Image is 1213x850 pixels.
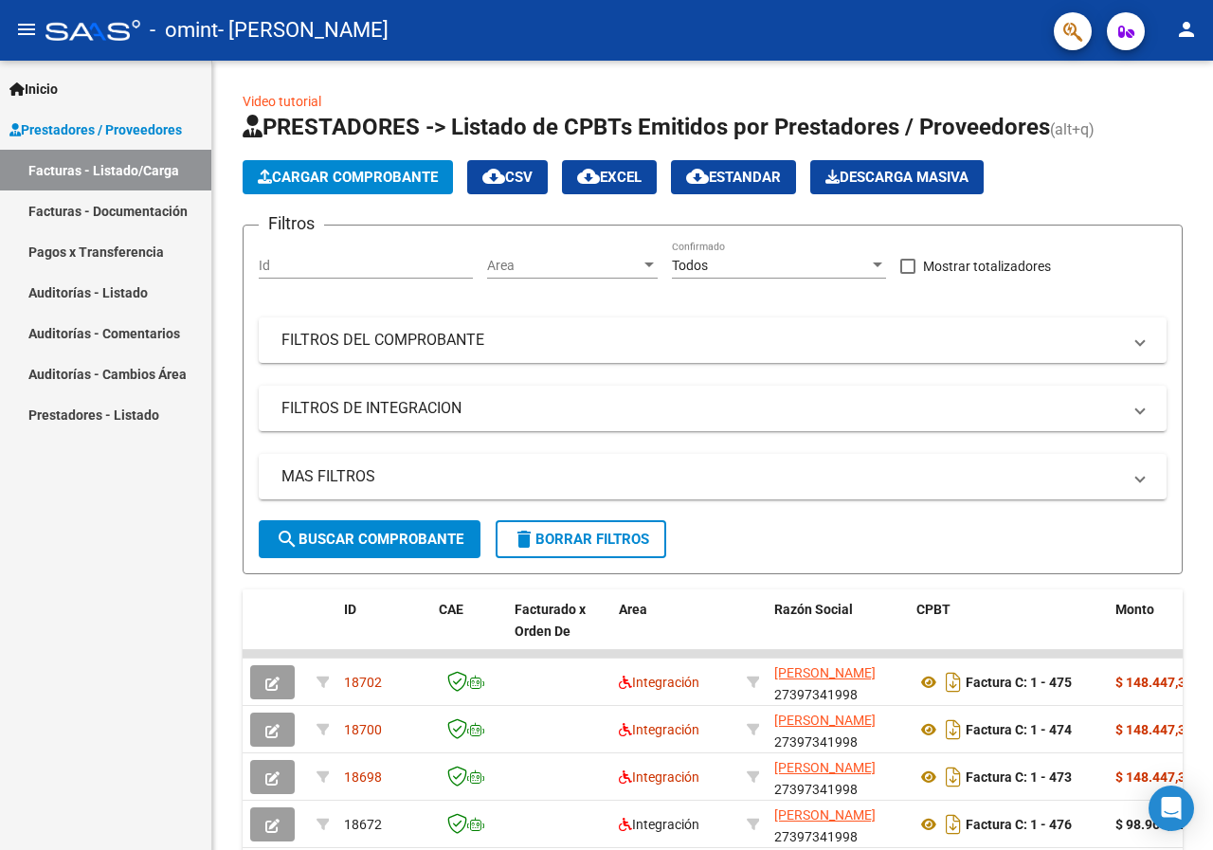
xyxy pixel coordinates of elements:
[774,805,901,844] div: 27397341998
[467,160,548,194] button: CSV
[774,602,853,617] span: Razón Social
[1115,769,1193,785] strong: $ 148.447,32
[619,675,699,690] span: Integración
[344,769,382,785] span: 18698
[671,160,796,194] button: Estandar
[513,531,649,548] span: Borrar Filtros
[243,160,453,194] button: Cargar Comprobante
[774,807,876,823] span: [PERSON_NAME]
[825,169,969,186] span: Descarga Masiva
[281,330,1121,351] mat-panel-title: FILTROS DEL COMPROBANTE
[487,258,641,274] span: Area
[774,710,901,750] div: 27397341998
[966,675,1072,690] strong: Factura C: 1 - 475
[619,769,699,785] span: Integración
[276,531,463,548] span: Buscar Comprobante
[1115,675,1193,690] strong: $ 148.447,32
[344,817,382,832] span: 18672
[258,169,438,186] span: Cargar Comprobante
[9,119,182,140] span: Prestadores / Proveedores
[923,255,1051,278] span: Mostrar totalizadores
[507,589,611,673] datatable-header-cell: Facturado x Orden De
[243,114,1050,140] span: PRESTADORES -> Listado de CPBTs Emitidos por Prestadores / Proveedores
[909,589,1108,673] datatable-header-cell: CPBT
[513,528,535,551] mat-icon: delete
[619,602,647,617] span: Area
[259,317,1167,363] mat-expansion-panel-header: FILTROS DEL COMPROBANTE
[15,18,38,41] mat-icon: menu
[150,9,218,51] span: - omint
[966,722,1072,737] strong: Factura C: 1 - 474
[1175,18,1198,41] mat-icon: person
[767,589,909,673] datatable-header-cell: Razón Social
[577,169,642,186] span: EXCEL
[259,386,1167,431] mat-expansion-panel-header: FILTROS DE INTEGRACION
[431,589,507,673] datatable-header-cell: CAE
[774,757,901,797] div: 27397341998
[941,714,966,745] i: Descargar documento
[344,675,382,690] span: 18702
[774,760,876,775] span: [PERSON_NAME]
[344,722,382,737] span: 18700
[686,169,781,186] span: Estandar
[916,602,950,617] span: CPBT
[966,769,1072,785] strong: Factura C: 1 - 473
[1115,722,1193,737] strong: $ 148.447,32
[482,169,533,186] span: CSV
[259,454,1167,499] mat-expansion-panel-header: MAS FILTROS
[276,528,299,551] mat-icon: search
[1115,602,1154,617] span: Monto
[243,94,321,109] a: Video tutorial
[218,9,389,51] span: - [PERSON_NAME]
[941,667,966,697] i: Descargar documento
[344,602,356,617] span: ID
[259,210,324,237] h3: Filtros
[281,398,1121,419] mat-panel-title: FILTROS DE INTEGRACION
[439,602,463,617] span: CAE
[966,817,1072,832] strong: Factura C: 1 - 476
[9,79,58,99] span: Inicio
[774,713,876,728] span: [PERSON_NAME]
[515,602,586,639] span: Facturado x Orden De
[1050,120,1095,138] span: (alt+q)
[672,258,708,273] span: Todos
[810,160,984,194] button: Descarga Masiva
[577,165,600,188] mat-icon: cloud_download
[619,722,699,737] span: Integración
[686,165,709,188] mat-icon: cloud_download
[941,809,966,840] i: Descargar documento
[562,160,657,194] button: EXCEL
[619,817,699,832] span: Integración
[941,762,966,792] i: Descargar documento
[1115,817,1186,832] strong: $ 98.964,88
[496,520,666,558] button: Borrar Filtros
[611,589,739,673] datatable-header-cell: Area
[336,589,431,673] datatable-header-cell: ID
[1149,786,1194,831] div: Open Intercom Messenger
[810,160,984,194] app-download-masive: Descarga masiva de comprobantes (adjuntos)
[774,662,901,702] div: 27397341998
[774,665,876,680] span: [PERSON_NAME]
[259,520,480,558] button: Buscar Comprobante
[482,165,505,188] mat-icon: cloud_download
[281,466,1121,487] mat-panel-title: MAS FILTROS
